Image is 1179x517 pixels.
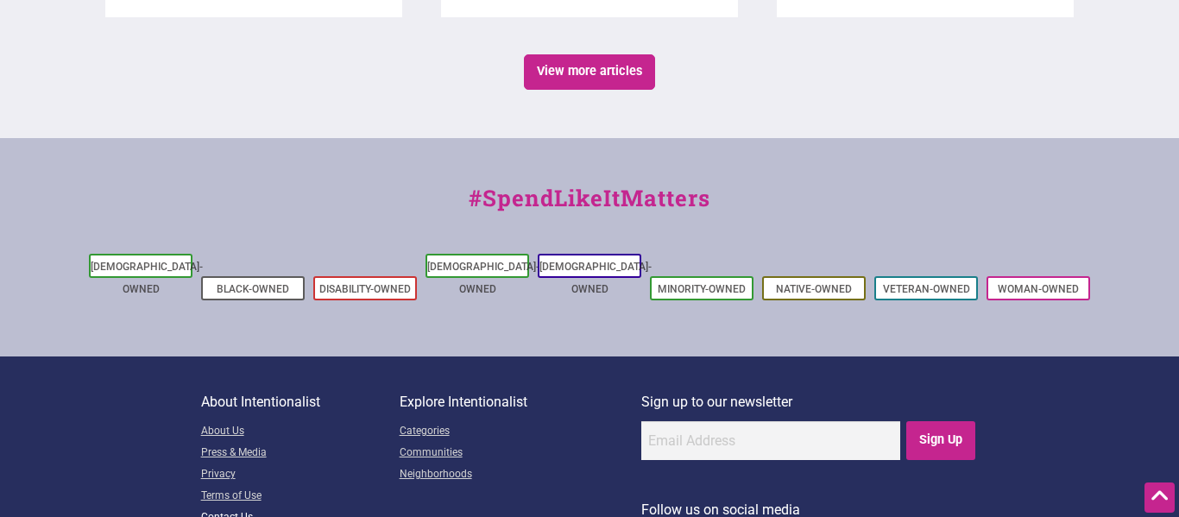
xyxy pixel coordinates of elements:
a: Veteran-Owned [883,283,970,295]
a: [DEMOGRAPHIC_DATA]-Owned [427,261,539,295]
a: Native-Owned [776,283,852,295]
a: Disability-Owned [319,283,411,295]
p: About Intentionalist [201,391,400,413]
input: Email Address [641,421,900,460]
a: View more articles [524,54,656,90]
input: Sign Up [906,421,976,460]
a: About Us [201,421,400,443]
a: Woman-Owned [998,283,1079,295]
a: Neighborhoods [400,464,641,486]
a: Black-Owned [217,283,289,295]
a: Communities [400,443,641,464]
a: Categories [400,421,641,443]
a: Terms of Use [201,486,400,508]
p: Sign up to our newsletter [641,391,979,413]
p: Explore Intentionalist [400,391,641,413]
a: [DEMOGRAPHIC_DATA]-Owned [91,261,203,295]
a: Press & Media [201,443,400,464]
a: Minority-Owned [658,283,746,295]
div: Scroll Back to Top [1144,482,1175,513]
a: Privacy [201,464,400,486]
a: [DEMOGRAPHIC_DATA]-Owned [539,261,652,295]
